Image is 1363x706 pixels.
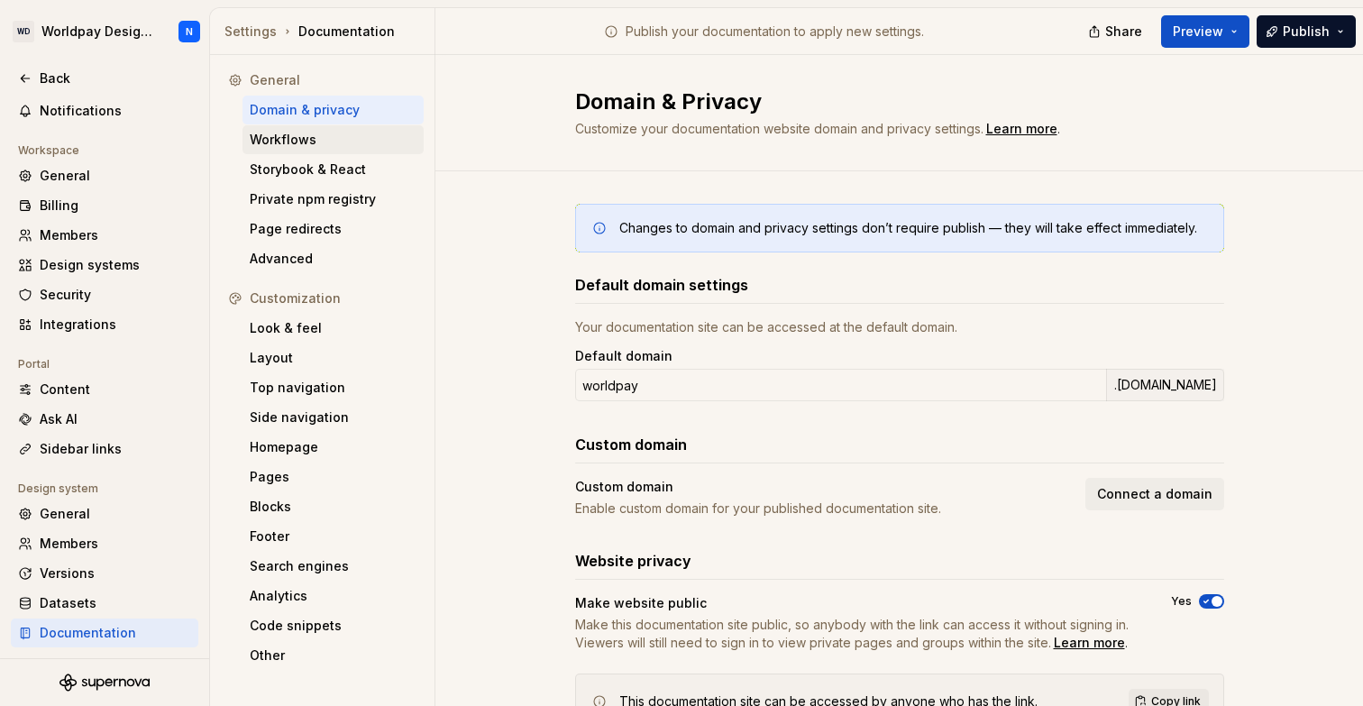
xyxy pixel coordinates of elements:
[250,498,416,516] div: Blocks
[242,215,424,243] a: Page redirects
[40,440,191,458] div: Sidebar links
[575,318,1224,336] div: Your documentation site can be accessed at the default domain.
[626,23,924,41] p: Publish your documentation to apply new settings.
[1283,23,1330,41] span: Publish
[11,96,198,125] a: Notifications
[575,616,1139,652] span: .
[11,310,198,339] a: Integrations
[40,286,191,304] div: Security
[11,435,198,463] a: Sidebar links
[242,314,424,343] a: Look & feel
[575,274,748,296] h3: Default domain settings
[575,347,672,365] label: Default domain
[224,23,427,41] div: Documentation
[250,617,416,635] div: Code snippets
[619,219,1197,237] div: Changes to domain and privacy settings don’t require publish — they will take effect immediately.
[575,617,1129,650] span: Make this documentation site public, so anybody with the link can access it without signing in. V...
[250,250,416,268] div: Advanced
[250,220,416,238] div: Page redirects
[11,478,105,500] div: Design system
[242,641,424,670] a: Other
[40,505,191,523] div: General
[242,433,424,462] a: Homepage
[250,587,416,605] div: Analytics
[11,375,198,404] a: Content
[242,492,424,521] a: Blocks
[1171,594,1192,609] label: Yes
[40,167,191,185] div: General
[575,87,1203,116] h2: Domain & Privacy
[575,478,1075,496] div: Custom domain
[250,160,416,179] div: Storybook & React
[250,349,416,367] div: Layout
[242,373,424,402] a: Top navigation
[250,468,416,486] div: Pages
[11,64,198,93] a: Back
[242,155,424,184] a: Storybook & React
[40,594,191,612] div: Datasets
[40,564,191,582] div: Versions
[40,256,191,274] div: Design systems
[40,316,191,334] div: Integrations
[40,410,191,428] div: Ask AI
[11,619,198,647] a: Documentation
[40,102,191,120] div: Notifications
[250,131,416,149] div: Workflows
[11,500,198,528] a: General
[250,71,416,89] div: General
[1173,23,1223,41] span: Preview
[575,500,1075,518] div: Enable custom domain for your published documentation site.
[40,69,191,87] div: Back
[986,120,1057,138] a: Learn more
[250,557,416,575] div: Search engines
[59,674,150,692] svg: Supernova Logo
[242,403,424,432] a: Side navigation
[11,191,198,220] a: Billing
[11,529,198,558] a: Members
[242,96,424,124] a: Domain & privacy
[224,23,277,41] button: Settings
[575,434,687,455] h3: Custom domain
[11,589,198,618] a: Datasets
[250,527,416,546] div: Footer
[1054,634,1125,652] a: Learn more
[242,125,424,154] a: Workflows
[1161,15,1249,48] button: Preview
[1085,478,1224,510] button: Connect a domain
[11,559,198,588] a: Versions
[1257,15,1356,48] button: Publish
[11,221,198,250] a: Members
[242,611,424,640] a: Code snippets
[11,353,57,375] div: Portal
[242,582,424,610] a: Analytics
[40,535,191,553] div: Members
[575,550,691,572] h3: Website privacy
[11,280,198,309] a: Security
[11,140,87,161] div: Workspace
[40,381,191,399] div: Content
[242,185,424,214] a: Private npm registry
[575,121,983,136] span: Customize your documentation website domain and privacy settings.
[242,463,424,491] a: Pages
[250,190,416,208] div: Private npm registry
[242,344,424,372] a: Layout
[11,405,198,434] a: Ask AI
[242,244,424,273] a: Advanced
[1105,23,1142,41] span: Share
[250,289,416,307] div: Customization
[250,438,416,456] div: Homepage
[40,197,191,215] div: Billing
[1097,485,1212,503] span: Connect a domain
[250,319,416,337] div: Look & feel
[1106,369,1224,401] div: .[DOMAIN_NAME]
[242,552,424,581] a: Search engines
[11,251,198,280] a: Design systems
[1079,15,1154,48] button: Share
[250,408,416,426] div: Side navigation
[11,161,198,190] a: General
[40,624,191,642] div: Documentation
